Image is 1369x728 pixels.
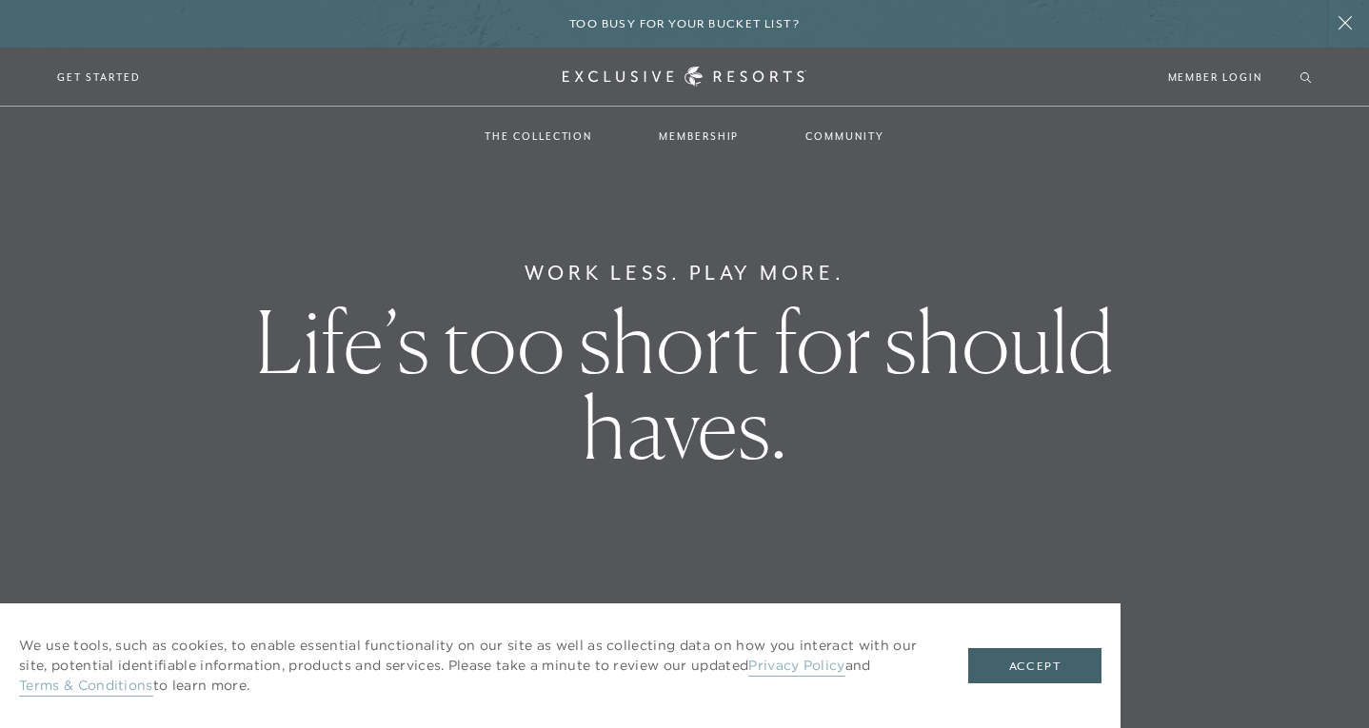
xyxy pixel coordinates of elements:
[239,299,1129,470] h1: Life’s too short for should haves.
[640,108,758,164] a: Membership
[466,108,611,164] a: The Collection
[19,636,930,696] p: We use tools, such as cookies, to enable essential functionality on our site as well as collectin...
[19,677,153,697] a: Terms & Conditions
[1168,69,1262,86] a: Member Login
[57,69,140,86] a: Get Started
[525,258,845,288] h6: Work Less. Play More.
[569,15,800,33] h6: Too busy for your bucket list?
[968,648,1101,684] button: Accept
[748,657,844,677] a: Privacy Policy
[786,108,903,164] a: Community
